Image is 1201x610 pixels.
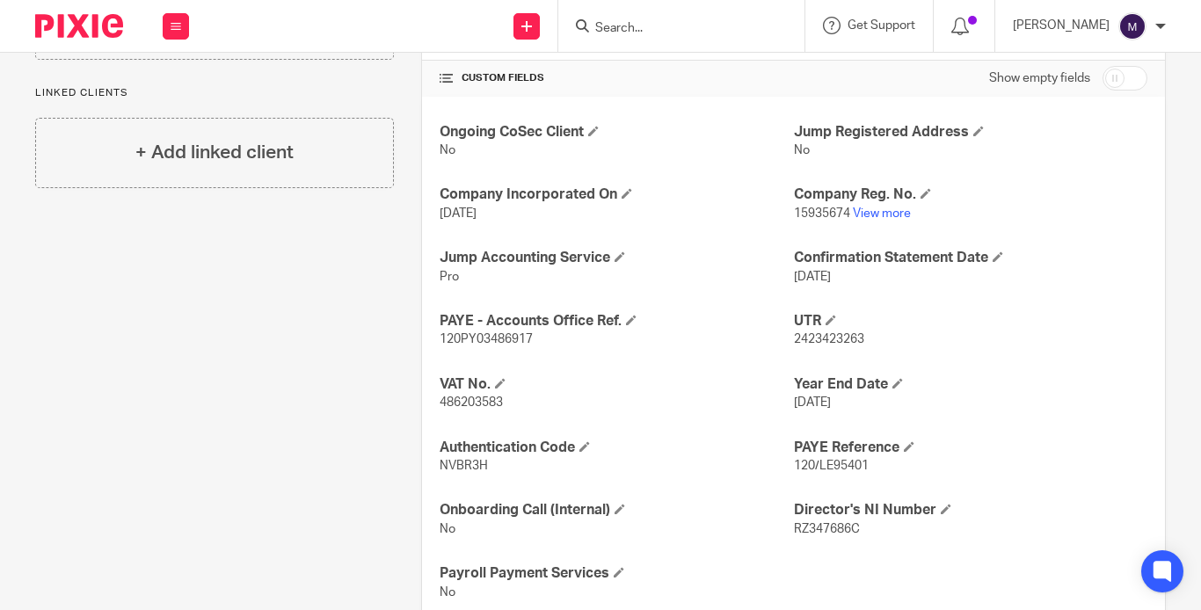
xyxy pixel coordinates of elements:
[794,312,1147,330] h4: UTR
[794,185,1147,204] h4: Company Reg. No.
[794,144,810,156] span: No
[440,564,793,583] h4: Payroll Payment Services
[440,207,477,220] span: [DATE]
[794,333,864,345] span: 2423423263
[440,523,455,535] span: No
[794,207,850,220] span: 15935674
[35,14,123,38] img: Pixie
[440,312,793,330] h4: PAYE - Accounts Office Ref.
[794,460,869,472] span: 120/LE95401
[440,185,793,204] h4: Company Incorporated On
[440,375,793,394] h4: VAT No.
[794,271,831,283] span: [DATE]
[593,21,752,37] input: Search
[853,207,911,220] a: View more
[1013,17,1110,34] p: [PERSON_NAME]
[1118,12,1146,40] img: svg%3E
[440,249,793,267] h4: Jump Accounting Service
[794,123,1147,142] h4: Jump Registered Address
[794,523,860,535] span: RZ347686C
[794,375,1147,394] h4: Year End Date
[440,439,793,457] h4: Authentication Code
[440,460,488,472] span: NVBR3H
[440,501,793,519] h4: Onboarding Call (Internal)
[848,19,915,32] span: Get Support
[989,69,1090,87] label: Show empty fields
[35,86,394,100] p: Linked clients
[794,501,1147,519] h4: Director's NI Number
[135,139,294,166] h4: + Add linked client
[794,396,831,409] span: [DATE]
[794,439,1147,457] h4: PAYE Reference
[440,144,455,156] span: No
[440,333,533,345] span: 120PY03486917
[440,71,793,85] h4: CUSTOM FIELDS
[440,271,459,283] span: Pro
[440,123,793,142] h4: Ongoing CoSec Client
[440,586,455,599] span: No
[794,249,1147,267] h4: Confirmation Statement Date
[440,396,503,409] span: 486203583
